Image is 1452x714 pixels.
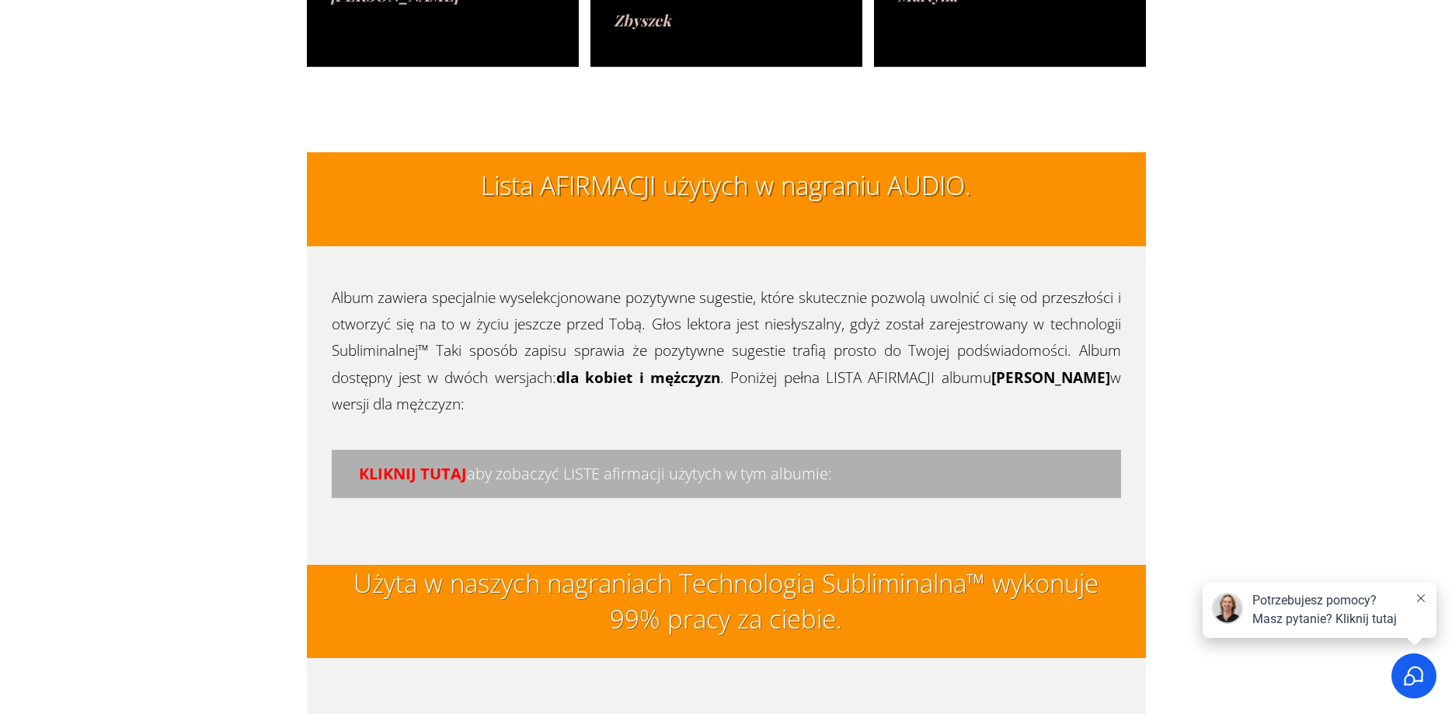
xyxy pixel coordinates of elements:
[345,463,1108,485] h4: aby zobaczyć LISTE afirmacji użytych w tym albumie:
[332,168,1121,219] h2: Lista AFIRMACJI użytych w nagraniu AUDIO.
[359,463,467,484] span: KLIKNIJ TUTAJ
[556,367,720,388] strong: dla kobiet i mężczyzn
[332,284,1121,433] p: Album zawiera specjalnie wyselekcjonowane pozytywne sugestie, które skutecznie pozwolą uwolnić ci...
[991,367,1110,388] strong: [PERSON_NAME]
[614,9,671,30] span: Zbyszek
[332,566,1121,653] h2: Użyta w naszych nagraniach Technologia Subliminalna™ wykonuje 99% pracy za ciebie.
